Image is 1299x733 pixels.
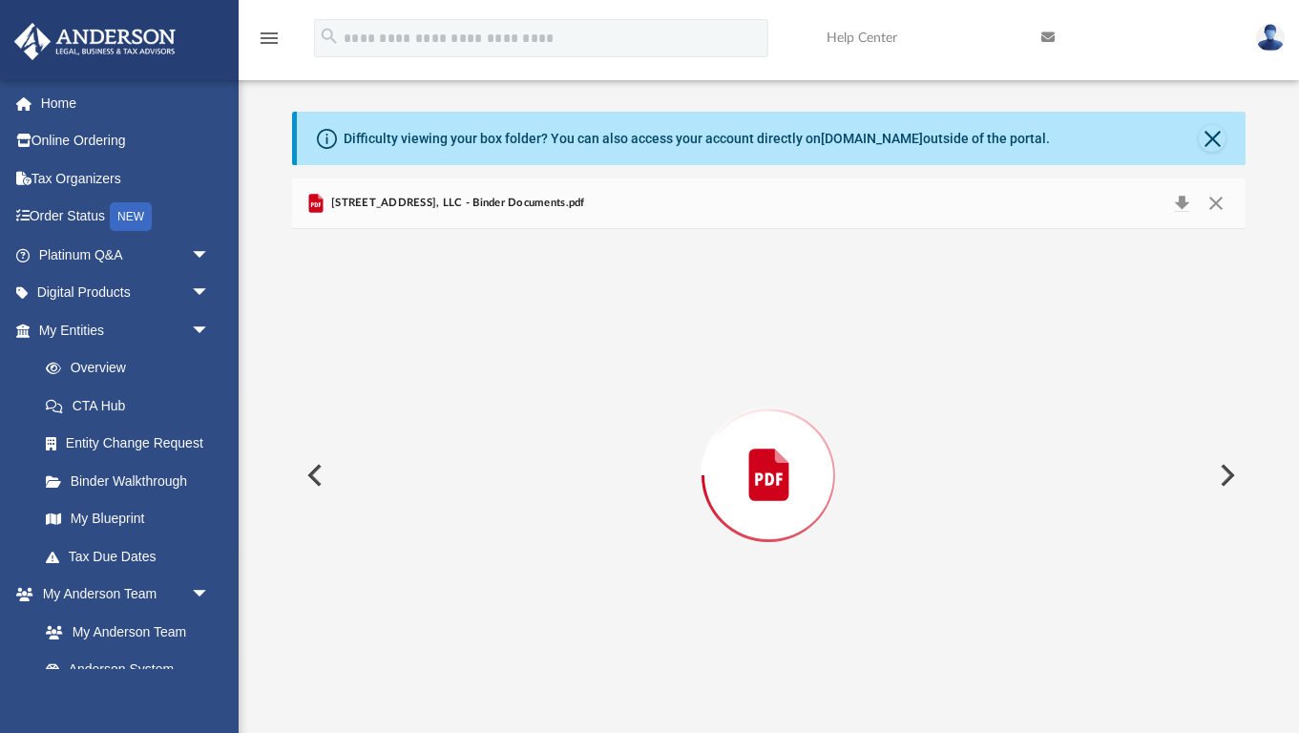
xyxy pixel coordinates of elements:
[27,537,239,576] a: Tax Due Dates
[9,23,181,60] img: Anderson Advisors Platinum Portal
[13,576,229,614] a: My Anderson Teamarrow_drop_down
[258,36,281,50] a: menu
[27,462,239,500] a: Binder Walkthrough
[27,349,239,387] a: Overview
[191,236,229,275] span: arrow_drop_down
[292,449,334,502] button: Previous File
[110,202,152,231] div: NEW
[327,195,585,212] span: [STREET_ADDRESS], LLC - Binder Documents.pdf
[1165,190,1200,217] button: Download
[1256,24,1285,52] img: User Pic
[191,311,229,350] span: arrow_drop_down
[191,274,229,313] span: arrow_drop_down
[292,178,1247,722] div: Preview
[27,651,229,689] a: Anderson System
[319,26,340,47] i: search
[27,425,239,463] a: Entity Change Request
[13,198,239,237] a: Order StatusNEW
[13,159,239,198] a: Tax Organizers
[1199,190,1233,217] button: Close
[13,311,239,349] a: My Entitiesarrow_drop_down
[13,274,239,312] a: Digital Productsarrow_drop_down
[1205,449,1247,502] button: Next File
[821,131,923,146] a: [DOMAIN_NAME]
[191,576,229,615] span: arrow_drop_down
[13,84,239,122] a: Home
[27,387,239,425] a: CTA Hub
[344,129,1050,149] div: Difficulty viewing your box folder? You can also access your account directly on outside of the p...
[27,500,229,538] a: My Blueprint
[13,122,239,160] a: Online Ordering
[258,27,281,50] i: menu
[1199,125,1226,152] button: Close
[13,236,239,274] a: Platinum Q&Aarrow_drop_down
[27,613,220,651] a: My Anderson Team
